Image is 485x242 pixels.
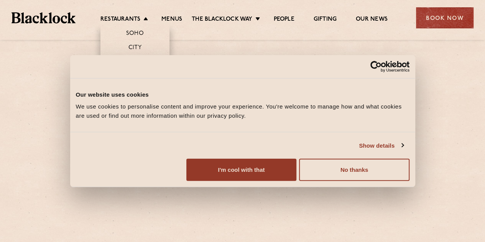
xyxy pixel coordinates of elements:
[359,141,403,150] a: Show details
[126,30,144,38] a: Soho
[186,159,296,181] button: I'm cool with that
[76,90,409,99] div: Our website uses cookies
[161,16,182,24] a: Menus
[128,44,141,53] a: City
[416,7,473,28] div: Book Now
[356,16,388,24] a: Our News
[299,159,409,181] button: No thanks
[100,16,140,24] a: Restaurants
[76,102,409,120] div: We use cookies to personalise content and improve your experience. You're welcome to manage how a...
[192,16,252,24] a: The Blacklock Way
[273,16,294,24] a: People
[342,61,409,72] a: Usercentrics Cookiebot - opens in a new window
[12,12,76,23] img: BL_Textured_Logo-footer-cropped.svg
[314,16,337,24] a: Gifting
